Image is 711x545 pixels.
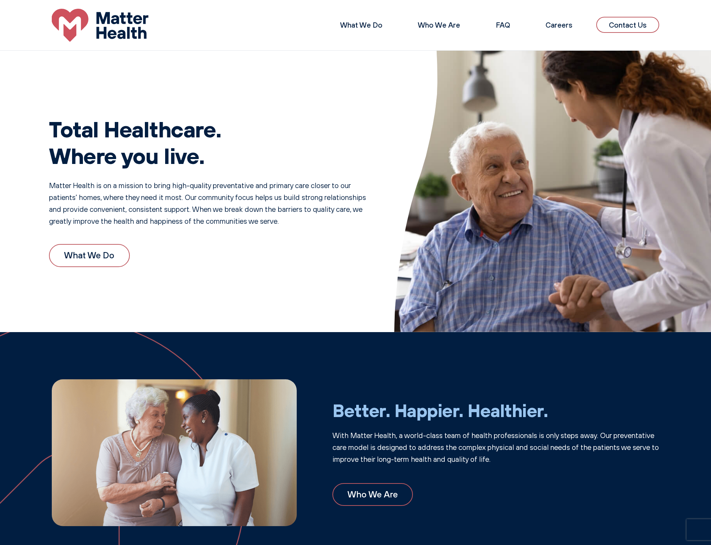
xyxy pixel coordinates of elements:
[332,483,413,506] a: Who We Are
[49,115,366,168] h1: Total Healthcare. Where you live.
[340,20,382,29] a: What We Do
[332,400,659,421] h2: Better. Happier. Healthier.
[496,20,510,29] a: FAQ
[545,20,572,29] a: Careers
[49,180,366,227] p: Matter Health is on a mission to bring high-quality preventative and primary care closer to our p...
[596,17,659,33] a: Contact Us
[418,20,460,29] a: Who We Are
[332,430,659,465] p: With Matter Health, a world-class team of health professionals is only steps away. Our preventati...
[49,244,130,267] a: What We Do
